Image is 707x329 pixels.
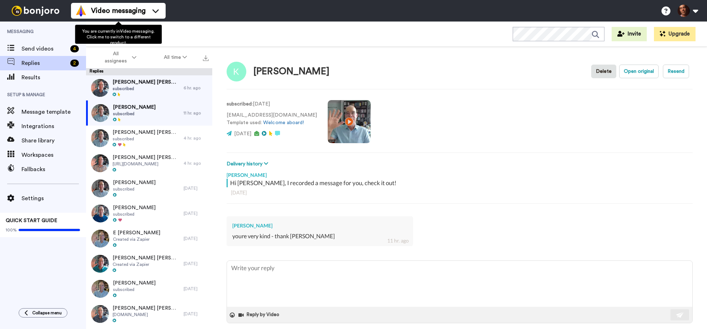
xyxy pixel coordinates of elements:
[234,131,251,136] span: [DATE]
[70,60,79,67] div: 2
[201,52,211,63] button: Export all results that match these filters now.
[86,276,212,301] a: [PERSON_NAME]subscribed[DATE]
[113,79,180,86] span: [PERSON_NAME] [PERSON_NAME]
[19,308,67,318] button: Collapse menu
[86,68,212,75] div: Replies
[113,179,156,186] span: [PERSON_NAME]
[101,50,131,65] span: All assignees
[184,311,209,317] div: [DATE]
[113,312,180,318] span: [DOMAIN_NAME]
[86,251,212,276] a: [PERSON_NAME] [PERSON_NAME]Created via Zapier[DATE]
[663,65,689,78] button: Resend
[22,136,86,145] span: Share library
[91,104,109,122] img: fd7db23e-a9f7-4281-8024-81c245fe0acc-thumb.jpg
[113,305,180,312] span: [PERSON_NAME] [PERSON_NAME]
[113,136,180,142] span: subscribed
[113,279,156,287] span: [PERSON_NAME]
[91,205,109,222] img: e4ec3e5a-db73-4cf2-927b-d1adb2422440-thumb.jpg
[150,51,201,64] button: All time
[22,151,86,159] span: Workspaces
[22,122,86,131] span: Integrations
[91,255,109,273] img: 386182fa-9e68-4851-932a-ff60294fb146-thumb.jpg
[227,168,693,179] div: [PERSON_NAME]
[253,66,329,77] div: [PERSON_NAME]
[113,86,180,91] span: subscribed
[91,179,109,197] img: d88e8c12-6122-477c-a2e2-3c79c5f92478-thumb.jpg
[32,310,62,316] span: Collapse menu
[113,161,180,167] span: [URL][DOMAIN_NAME]
[184,135,209,141] div: 4 hr. ago
[232,232,407,240] div: youre very kind - thank [PERSON_NAME]
[227,160,270,168] button: Delivery history
[113,229,160,236] span: E [PERSON_NAME]
[22,165,86,174] span: Fallbacks
[91,6,146,16] span: Video messaging
[113,129,180,136] span: [PERSON_NAME] [PERSON_NAME]
[113,111,156,117] span: subscribed
[113,236,160,242] span: Created via Zapier
[113,287,156,292] span: subscribed
[113,154,180,161] span: [PERSON_NAME] [PERSON_NAME]
[612,27,647,41] button: Invite
[91,79,109,97] img: 092ef917-5938-4f8b-acc6-a60a68ebee9f-thumb.jpg
[75,5,87,17] img: vm-color.svg
[184,85,209,91] div: 6 hr. ago
[227,100,317,108] p: : [DATE]
[591,65,616,78] button: Delete
[231,189,688,196] div: [DATE]
[227,102,252,107] strong: subscribed
[87,47,150,67] button: All assignees
[91,154,109,172] img: b07ab82f-c77e-44b0-b16a-bb9e45fb4dc5-thumb.jpg
[113,262,180,267] span: Created via Zapier
[86,201,212,226] a: [PERSON_NAME]subscribed[DATE]
[86,151,212,176] a: [PERSON_NAME] [PERSON_NAME][URL][DOMAIN_NAME]4 hr. ago
[184,236,209,241] div: [DATE]
[619,65,659,78] button: Open original
[86,301,212,326] a: [PERSON_NAME] [PERSON_NAME][DOMAIN_NAME][DATE]
[387,237,409,244] div: 11 hr. ago
[91,280,109,298] img: 41a595dc-c5bd-445d-b978-83c46742b18c-thumb.jpg
[86,226,212,251] a: E [PERSON_NAME]Created via Zapier[DATE]
[232,222,407,229] div: [PERSON_NAME]
[22,44,67,53] span: Send videos
[6,218,57,223] span: QUICK START GUIDE
[676,312,684,318] img: send-white.svg
[6,227,17,233] span: 100%
[22,108,86,116] span: Message template
[654,27,696,41] button: Upgrade
[9,6,62,16] img: bj-logo-header-white.svg
[184,185,209,191] div: [DATE]
[184,160,209,166] div: 4 hr. ago
[203,55,209,61] img: export.svg
[113,254,180,262] span: [PERSON_NAME] [PERSON_NAME]
[238,310,281,320] button: Reply by Video
[22,73,86,82] span: Results
[82,29,155,45] span: You are currently in Video messaging . Click me to switch to a different product.
[86,176,212,201] a: [PERSON_NAME]subscribed[DATE]
[22,194,86,203] span: Settings
[113,186,156,192] span: subscribed
[227,62,246,81] img: Image of Kelly O'Connor
[113,211,156,217] span: subscribed
[184,261,209,267] div: [DATE]
[86,126,212,151] a: [PERSON_NAME] [PERSON_NAME]subscribed4 hr. ago
[227,112,317,127] p: [EMAIL_ADDRESS][DOMAIN_NAME] Template used:
[91,230,109,248] img: b76689c8-988b-481e-9b5a-803648ee2ea5-thumb.jpg
[113,204,156,211] span: [PERSON_NAME]
[113,104,156,111] span: [PERSON_NAME]
[91,129,109,147] img: e08592b8-11a3-4484-8d58-2abb55f7ed1e-thumb.jpg
[91,305,109,323] img: 7ecc9847-6cdb-4ae8-abdc-806d7b69275a-thumb.jpg
[86,100,212,126] a: [PERSON_NAME]subscribed11 hr. ago
[184,110,209,116] div: 11 hr. ago
[263,120,304,125] a: Welcome aboard!
[86,75,212,100] a: [PERSON_NAME] [PERSON_NAME]subscribed6 hr. ago
[230,179,691,187] div: Hi [PERSON_NAME], I recorded a message for you, check it out!
[184,211,209,216] div: [DATE]
[70,45,79,52] div: 4
[22,59,67,67] span: Replies
[184,286,209,292] div: [DATE]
